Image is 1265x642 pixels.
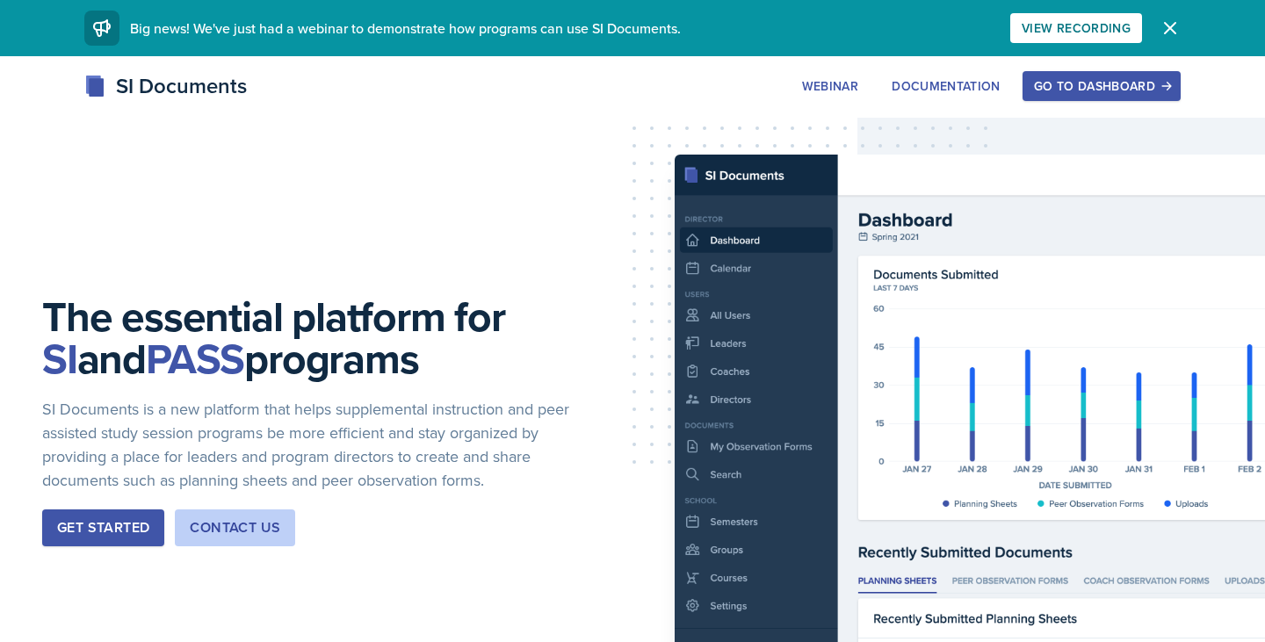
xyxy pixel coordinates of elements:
[84,70,247,102] div: SI Documents
[1023,71,1181,101] button: Go to Dashboard
[892,79,1001,93] div: Documentation
[42,509,164,546] button: Get Started
[802,79,858,93] div: Webinar
[1022,21,1131,35] div: View Recording
[57,517,149,538] div: Get Started
[791,71,870,101] button: Webinar
[130,18,681,38] span: Big news! We've just had a webinar to demonstrate how programs can use SI Documents.
[1034,79,1169,93] div: Go to Dashboard
[880,71,1012,101] button: Documentation
[175,509,295,546] button: Contact Us
[1010,13,1142,43] button: View Recording
[190,517,280,538] div: Contact Us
